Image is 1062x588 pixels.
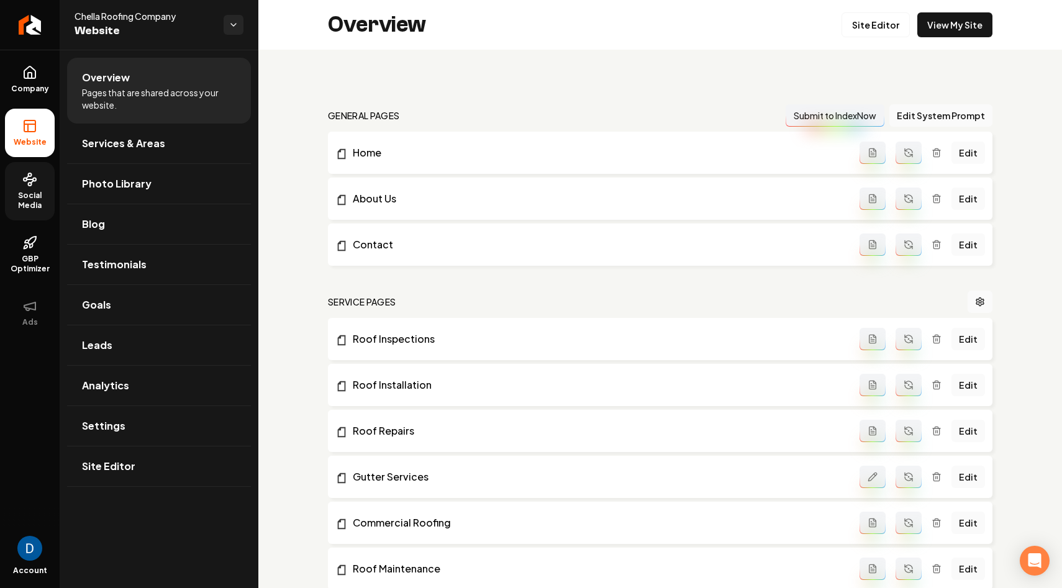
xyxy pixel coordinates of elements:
[860,466,886,488] button: Edit admin page prompt
[82,418,125,433] span: Settings
[335,515,860,530] a: Commercial Roofing
[328,109,400,122] h2: general pages
[67,164,251,204] a: Photo Library
[67,204,251,244] a: Blog
[951,142,985,164] a: Edit
[67,285,251,325] a: Goals
[860,420,886,442] button: Add admin page prompt
[82,217,105,232] span: Blog
[5,55,55,104] a: Company
[17,536,42,561] img: David Rice
[335,191,860,206] a: About Us
[860,374,886,396] button: Add admin page prompt
[335,378,860,392] a: Roof Installation
[82,176,152,191] span: Photo Library
[860,512,886,534] button: Add admin page prompt
[951,558,985,580] a: Edit
[5,289,55,337] button: Ads
[82,136,165,151] span: Services & Areas
[951,233,985,256] a: Edit
[9,137,52,147] span: Website
[335,561,860,576] a: Roof Maintenance
[951,420,985,442] a: Edit
[328,296,396,308] h2: Service Pages
[335,237,860,252] a: Contact
[328,12,426,37] h2: Overview
[951,466,985,488] a: Edit
[335,332,860,346] a: Roof Inspections
[75,10,214,22] span: Chella Roofing Company
[67,366,251,405] a: Analytics
[951,188,985,210] a: Edit
[82,378,129,393] span: Analytics
[335,145,860,160] a: Home
[889,104,992,127] button: Edit System Prompt
[786,104,884,127] button: Submit to IndexNow
[67,325,251,365] a: Leads
[860,142,886,164] button: Add admin page prompt
[335,469,860,484] a: Gutter Services
[5,191,55,210] span: Social Media
[860,233,886,256] button: Add admin page prompt
[67,124,251,163] a: Services & Areas
[860,558,886,580] button: Add admin page prompt
[5,254,55,274] span: GBP Optimizer
[5,225,55,284] a: GBP Optimizer
[1020,546,1050,576] div: Open Intercom Messenger
[951,374,985,396] a: Edit
[917,12,992,37] a: View My Site
[6,84,54,94] span: Company
[17,317,43,327] span: Ads
[842,12,910,37] a: Site Editor
[860,328,886,350] button: Add admin page prompt
[860,188,886,210] button: Add admin page prompt
[335,423,860,438] a: Roof Repairs
[67,406,251,446] a: Settings
[82,257,147,272] span: Testimonials
[82,338,112,353] span: Leads
[82,297,111,312] span: Goals
[951,328,985,350] a: Edit
[82,459,135,474] span: Site Editor
[82,86,236,111] span: Pages that are shared across your website.
[17,536,42,561] button: Open user button
[13,566,47,576] span: Account
[82,70,130,85] span: Overview
[5,162,55,220] a: Social Media
[19,15,42,35] img: Rebolt Logo
[951,512,985,534] a: Edit
[75,22,214,40] span: Website
[67,446,251,486] a: Site Editor
[67,245,251,284] a: Testimonials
